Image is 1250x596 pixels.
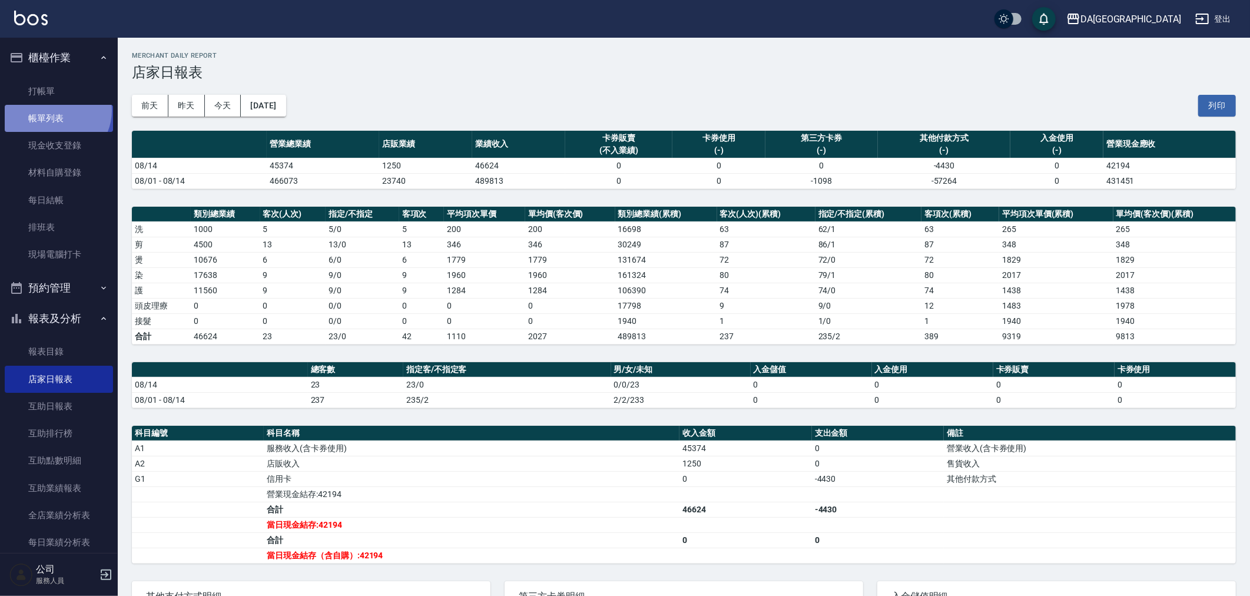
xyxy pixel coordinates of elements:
th: 備註 [944,426,1236,441]
td: 0 [565,158,672,173]
th: 入金使用 [872,362,993,378]
td: 23 [308,377,403,392]
td: 0 [751,392,872,408]
button: 列印 [1198,95,1236,117]
th: 總客數 [308,362,403,378]
td: 0 [993,392,1115,408]
td: 6 / 0 [326,252,399,267]
td: 剪 [132,237,191,252]
table: a dense table [132,426,1236,564]
td: 80 [717,267,815,283]
td: 0 [812,456,944,471]
td: 348 [1113,237,1236,252]
td: 0 [260,298,326,313]
th: 單均價(客次價) [525,207,615,222]
button: 預約管理 [5,273,113,303]
td: 1940 [615,313,717,329]
td: 17798 [615,298,717,313]
td: 131674 [615,252,717,267]
th: 店販業績 [379,131,472,158]
td: 72 [921,252,999,267]
td: 0 [679,471,811,486]
td: 1284 [444,283,525,298]
td: 17638 [191,267,260,283]
button: save [1032,7,1056,31]
div: 入金使用 [1013,132,1100,144]
td: 6 [260,252,326,267]
th: 指定客/不指定客 [403,362,611,378]
td: 08/01 - 08/14 [132,173,267,188]
button: 今天 [205,95,241,117]
td: 2017 [999,267,1113,283]
td: 服務收入(含卡券使用) [264,441,679,456]
th: 營業現金應收 [1103,131,1236,158]
td: 9 / 0 [326,283,399,298]
th: 支出金額 [812,426,944,441]
td: 0 [672,173,765,188]
td: 46624 [679,502,811,517]
th: 業績收入 [472,131,565,158]
td: 當日現金結存:42194 [264,517,679,532]
td: 0 [872,377,993,392]
td: 23/0 [403,377,611,392]
td: 13 / 0 [326,237,399,252]
td: 1940 [1113,313,1236,329]
td: 0/0/23 [611,377,751,392]
td: 74 / 0 [815,283,921,298]
td: 1284 [525,283,615,298]
td: 營業現金結存:42194 [264,486,679,502]
td: 1000 [191,221,260,237]
div: 第三方卡券 [768,132,875,144]
th: 收入金額 [679,426,811,441]
td: 9 / 0 [815,298,921,313]
a: 互助點數明細 [5,447,113,474]
td: 0 [765,158,878,173]
button: 櫃檯作業 [5,42,113,73]
td: 護 [132,283,191,298]
td: 13 [399,237,444,252]
th: 平均項次單價 [444,207,525,222]
a: 材料自購登錄 [5,159,113,186]
th: 客項次(累積) [921,207,999,222]
td: 265 [1113,221,1236,237]
td: 1829 [1113,252,1236,267]
td: 346 [525,237,615,252]
td: 9319 [999,329,1113,344]
td: 0 [1115,392,1236,408]
td: -1098 [765,173,878,188]
td: 12 [921,298,999,313]
a: 帳單列表 [5,105,113,132]
td: 0 [872,392,993,408]
td: 5 [399,221,444,237]
a: 現金收支登錄 [5,132,113,159]
td: 46624 [472,158,565,173]
th: 指定/不指定(累積) [815,207,921,222]
td: 46624 [191,329,260,344]
button: 昨天 [168,95,205,117]
td: 0 / 0 [326,298,399,313]
td: 1779 [525,252,615,267]
td: 0 [260,313,326,329]
td: 1250 [679,456,811,471]
td: 348 [999,237,1113,252]
th: 客項次 [399,207,444,222]
td: 店販收入 [264,456,679,471]
td: 當日現金結存（含自購）:42194 [264,548,679,563]
a: 每日結帳 [5,187,113,214]
td: 45374 [679,441,811,456]
td: 1779 [444,252,525,267]
td: 42 [399,329,444,344]
td: 售貨收入 [944,456,1236,471]
td: -4430 [812,502,944,517]
td: 80 [921,267,999,283]
td: 87 [717,237,815,252]
td: 389 [921,329,999,344]
button: [DATE] [241,95,286,117]
th: 卡券使用 [1115,362,1236,378]
td: -4430 [812,471,944,486]
td: 9813 [1113,329,1236,344]
td: -57264 [878,173,1010,188]
td: 0 [993,377,1115,392]
h3: 店家日報表 [132,64,1236,81]
a: 報表目錄 [5,338,113,365]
